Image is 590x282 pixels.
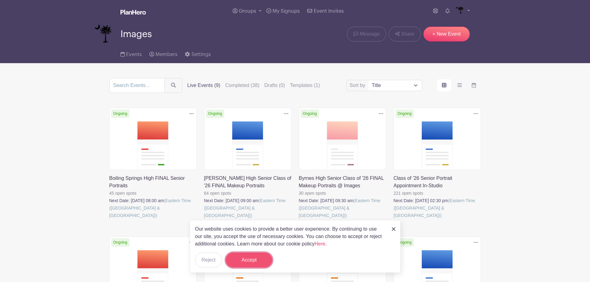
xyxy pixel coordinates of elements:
[195,225,385,248] p: Our website uses cookies to provide a better user experience. By continuing to use our site, you ...
[264,82,285,89] label: Drafts (0)
[187,82,320,89] div: filters
[225,82,259,89] label: Completed (38)
[347,27,386,41] a: Message
[360,30,380,38] span: Message
[437,79,481,92] div: order and view
[120,10,146,15] img: logo_white-6c42ec7e38ccf1d336a20a19083b03d10ae64f83f12c07503d8b9e83406b4c7d.svg
[290,82,320,89] label: Templates (1)
[94,25,113,43] img: IMAGES%20logo%20transparenT%20PNG%20s.png
[187,82,221,89] label: Live Events (9)
[195,253,222,267] button: Reject
[314,9,344,14] span: Event Invites
[401,30,414,38] span: Share
[423,27,470,41] a: + New Event
[185,43,211,63] a: Settings
[350,82,367,89] label: Sort by
[239,9,256,14] span: Groups
[120,43,142,63] a: Events
[109,78,165,93] input: Search Events...
[120,29,152,39] span: Images
[155,52,177,57] span: Members
[126,52,142,57] span: Events
[315,241,326,246] a: Here
[149,43,177,63] a: Members
[226,253,272,267] button: Accept
[455,6,465,16] img: IMAGES%20logo%20transparenT%20PNG%20s.png
[389,27,421,41] a: Share
[392,227,396,231] img: close_button-5f87c8562297e5c2d7936805f587ecaba9071eb48480494691a3f1689db116b3.svg
[191,52,211,57] span: Settings
[273,9,300,14] span: My Signups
